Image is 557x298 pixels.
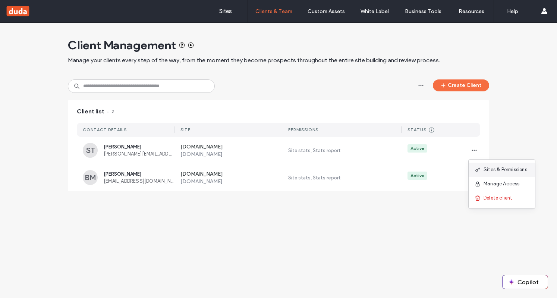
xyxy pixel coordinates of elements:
[410,172,424,179] div: Active
[407,127,427,132] div: STATUS
[83,127,127,132] div: CONTACT DETAILS
[180,171,283,178] label: [DOMAIN_NAME]
[17,5,32,12] span: Help
[180,178,283,185] label: [DOMAIN_NAME]
[503,275,548,289] button: Copilot
[484,194,513,202] span: Delete client
[308,8,345,15] label: Custom Assets
[104,178,174,184] span: [EMAIL_ADDRESS][DOMAIN_NAME]
[77,107,104,116] span: Client list
[484,166,527,173] span: Sites & Permissions
[288,127,318,132] div: PERMISSIONS
[410,145,424,152] div: Active
[361,8,389,15] label: White Label
[180,144,283,151] label: [DOMAIN_NAME]
[104,171,174,177] span: [PERSON_NAME]
[104,144,174,150] span: [PERSON_NAME]
[104,151,174,157] span: [PERSON_NAME][EMAIL_ADDRESS][DOMAIN_NAME]
[180,127,191,132] div: SITE
[68,38,176,53] span: Client Management
[459,8,484,15] label: Resources
[77,164,480,191] a: BM[PERSON_NAME][EMAIL_ADDRESS][DOMAIN_NAME][DOMAIN_NAME][DOMAIN_NAME]Site stats, Stats reportActive
[288,175,402,181] label: Site stats, Stats report
[405,8,441,15] label: Business Tools
[484,180,520,188] span: Manage Access
[83,143,98,158] div: ST
[255,8,292,15] label: Clients & Team
[180,151,283,157] label: [DOMAIN_NAME]
[288,148,402,153] label: Site stats, Stats report
[433,79,489,91] button: Create Client
[83,170,98,185] div: BM
[107,107,114,116] span: 2
[507,8,518,15] label: Help
[77,137,480,164] a: ST[PERSON_NAME][PERSON_NAME][EMAIL_ADDRESS][DOMAIN_NAME][DOMAIN_NAME][DOMAIN_NAME]Site stats, Sta...
[219,8,232,15] label: Sites
[68,56,440,65] span: Manage your clients every step of the way, from the moment they become prospects throughout the e...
